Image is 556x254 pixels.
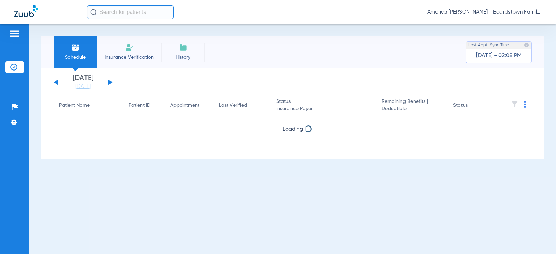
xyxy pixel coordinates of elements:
th: Remaining Benefits | [376,96,448,115]
a: [DATE] [62,83,104,90]
input: Search for patients [87,5,174,19]
div: Appointment [170,102,208,109]
div: Appointment [170,102,199,109]
span: Deductible [382,105,442,113]
span: History [166,54,199,61]
div: Patient Name [59,102,90,109]
div: Last Verified [219,102,247,109]
div: Patient ID [129,102,159,109]
img: History [179,43,187,52]
img: filter.svg [511,101,518,108]
span: Insurance Verification [102,54,156,61]
img: Schedule [71,43,80,52]
span: Insurance Payer [276,105,370,113]
th: Status | [271,96,376,115]
img: Search Icon [90,9,97,15]
div: Patient Name [59,102,117,109]
span: Schedule [59,54,92,61]
li: [DATE] [62,75,104,90]
span: Last Appt. Sync Time: [468,42,510,49]
div: Last Verified [219,102,265,109]
div: Patient ID [129,102,150,109]
th: Status [448,96,494,115]
img: Zuub Logo [14,5,38,17]
span: America [PERSON_NAME] - Beardstown Family Dental [427,9,542,16]
img: Manual Insurance Verification [125,43,133,52]
span: [DATE] - 02:08 PM [476,52,522,59]
img: group-dot-blue.svg [524,101,526,108]
img: hamburger-icon [9,30,20,38]
img: last sync help info [524,43,529,48]
span: Loading [283,126,303,132]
